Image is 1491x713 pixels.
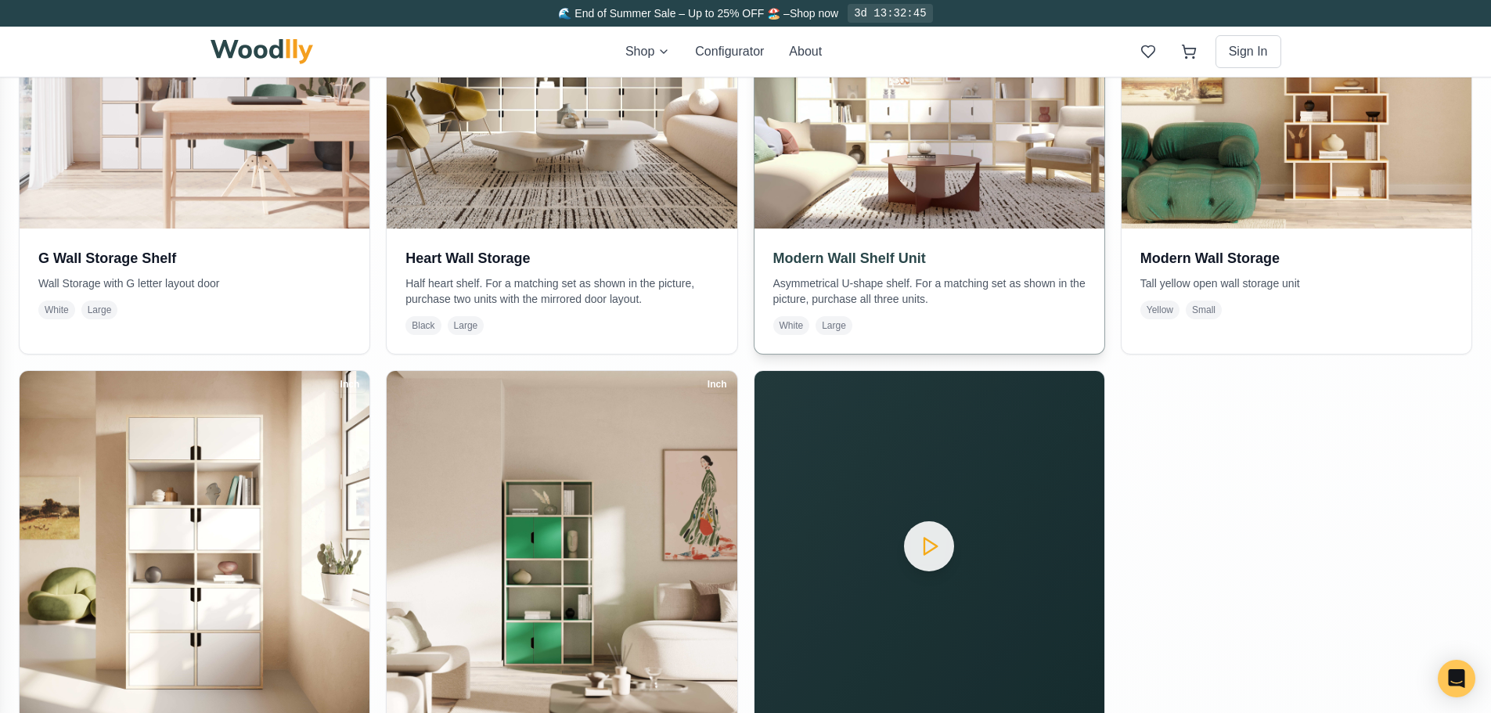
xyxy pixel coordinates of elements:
[405,247,718,269] h3: Heart Wall Storage
[38,275,351,291] p: Wall Storage with G letter layout door
[625,42,670,61] button: Shop
[81,301,118,319] span: Large
[1140,247,1453,269] h3: Modern Wall Storage
[405,316,441,335] span: Black
[1186,301,1222,319] span: Small
[789,42,822,61] button: About
[773,275,1086,307] p: Asymmetrical U-shape shelf. For a matching set as shown in the picture, purchase all three units.
[773,247,1086,269] h3: Modern Wall Shelf Unit
[211,39,314,64] img: Woodlly
[405,275,718,307] p: Half heart shelf. For a matching set as shown in the picture, purchase two units with the mirrore...
[1438,660,1475,697] div: Open Intercom Messenger
[790,7,838,20] a: Shop now
[848,4,932,23] div: 3d 13:32:45
[1140,275,1453,291] p: Tall yellow open wall storage unit
[773,316,810,335] span: White
[333,376,367,393] div: Inch
[695,42,764,61] button: Configurator
[558,7,789,20] span: 🌊 End of Summer Sale – Up to 25% OFF 🏖️ –
[700,376,734,393] div: Inch
[1215,35,1281,68] button: Sign In
[448,316,484,335] span: Large
[38,301,75,319] span: White
[38,247,351,269] h3: G Wall Storage Shelf
[1140,301,1179,319] span: Yellow
[816,316,852,335] span: Large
